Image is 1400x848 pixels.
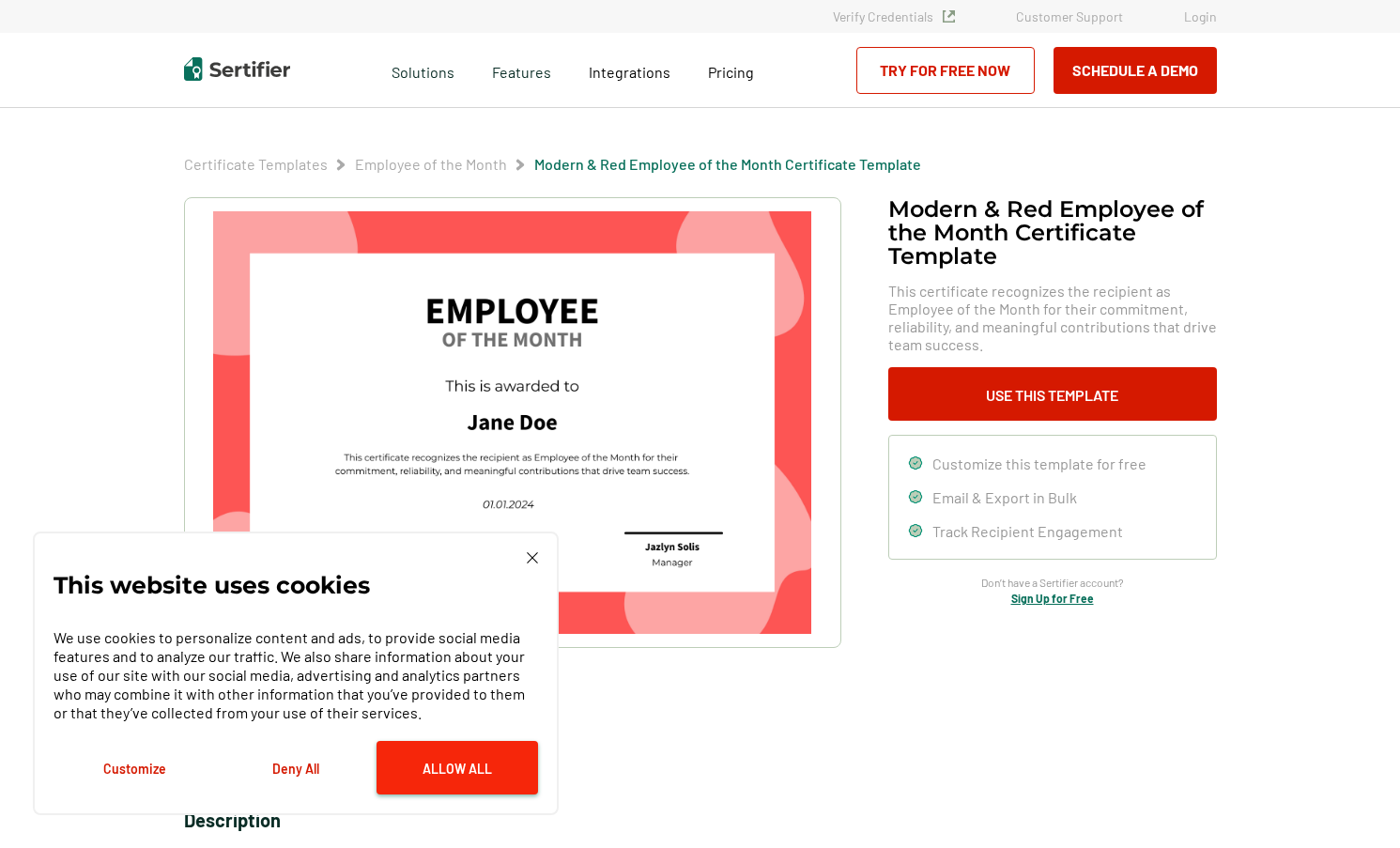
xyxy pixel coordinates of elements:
a: Pricing [708,58,754,82]
a: Integrations [589,58,670,82]
p: We use cookies to personalize content and ads, to provide social media features and to analyze ou... [54,628,538,722]
button: Customize [54,741,215,794]
span: This certificate recognizes the recipient as Employee of the Month for their commitment, reliabil... [888,282,1217,353]
img: Verified [943,10,955,23]
span: Modern & Red Employee of the Month Certificate Template [534,155,921,174]
span: Customize this template for free [932,455,1146,472]
span: Track Recipient Engagement [932,522,1123,540]
span: Pricing [708,63,754,81]
h1: Modern & Red Employee of the Month Certificate Template [888,197,1217,268]
span: Solutions [392,58,454,82]
iframe: Chat Widget [1306,758,1400,848]
span: Description [184,809,281,831]
p: This website uses cookies [54,576,370,594]
span: Certificate Templates [184,155,328,174]
span: Don’t have a Sertifier account? [981,574,1124,592]
a: Sign Up for Free [1011,592,1094,605]
button: Allow All [377,741,538,794]
a: Certificate Templates [184,155,328,173]
button: Schedule a Demo [1054,47,1217,94]
button: Deny All [215,741,377,794]
div: Breadcrumb [184,155,921,174]
a: Customer Support [1016,8,1123,24]
a: Verify Credentials [833,8,955,24]
a: Modern & Red Employee of the Month Certificate Template [534,155,921,173]
button: Use This Template [888,367,1217,421]
span: Email & Export in Bulk [932,488,1077,506]
a: Try for Free Now [856,47,1035,94]
a: Employee of the Month [355,155,507,173]
img: Modern & Red Employee of the Month Certificate Template [213,211,810,634]
a: Login [1184,8,1217,24]
span: Integrations [589,63,670,81]
img: Sertifier | Digital Credentialing Platform [184,57,290,81]
span: Features [492,58,551,82]
span: Employee of the Month [355,155,507,174]
img: Cookie Popup Close [527,552,538,563]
